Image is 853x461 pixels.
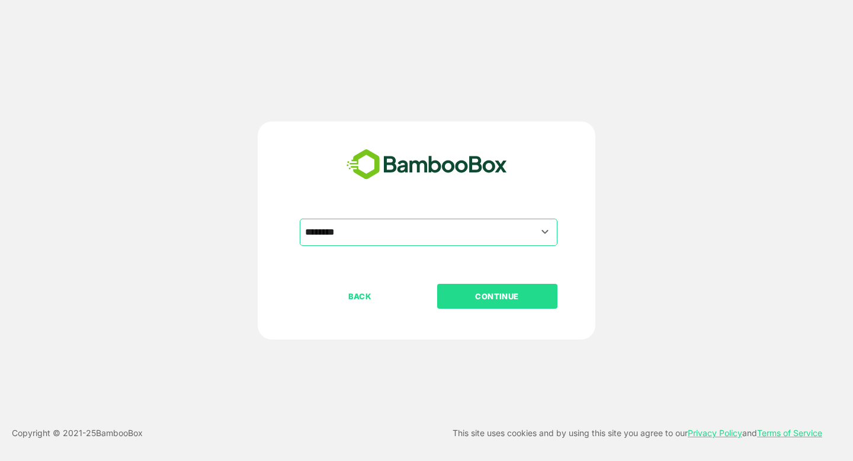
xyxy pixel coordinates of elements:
[453,426,822,440] p: This site uses cookies and by using this site you agree to our and
[300,284,420,309] button: BACK
[438,290,556,303] p: CONTINUE
[437,284,557,309] button: CONTINUE
[12,426,143,440] p: Copyright © 2021- 25 BambooBox
[537,224,553,240] button: Open
[688,428,742,438] a: Privacy Policy
[340,145,514,184] img: bamboobox
[757,428,822,438] a: Terms of Service
[301,290,419,303] p: BACK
